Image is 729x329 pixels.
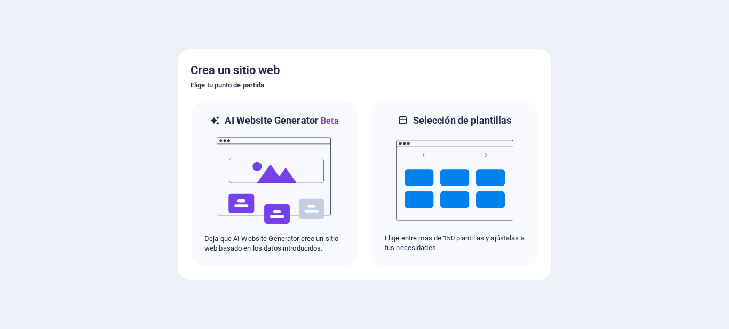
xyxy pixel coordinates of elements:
h6: Selección de plantillas [413,114,512,127]
p: Deja que AI Website Generator cree un sitio web basado en los datos introducidos. [204,234,344,253]
h5: Crea un sitio web [191,62,538,79]
p: Elige entre más de 150 plantillas y ajústalas a tus necesidades. [385,234,525,253]
div: Selección de plantillasElige entre más de 150 plantillas y ajústalas a tus necesidades. [371,100,538,267]
img: ai [216,127,333,234]
div: AI Website GeneratorBetaaiDeja que AI Website Generator cree un sitio web basado en los datos int... [191,100,358,267]
span: Beta [319,116,339,126]
h6: AI Website Generator [225,114,338,127]
h6: Elige tu punto de partida [191,79,538,92]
